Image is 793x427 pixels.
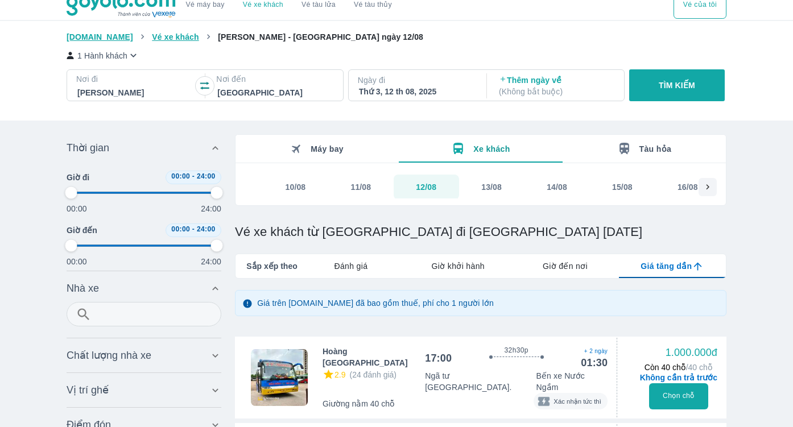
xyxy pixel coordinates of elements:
[192,172,195,180] span: -
[257,297,494,309] p: Giá trên [DOMAIN_NAME] đã bao gồm thuế, phí cho 1 người lớn
[286,181,306,193] div: 10/08
[640,372,717,383] span: Không cần trả trước
[505,346,528,355] span: 32h30p
[641,260,692,272] span: Giá tăng dần
[686,363,713,372] span: / 40 chỗ
[499,86,614,97] p: ( Không bắt buộc )
[77,50,127,61] p: 1 Hành khách
[171,225,190,233] span: 00:00
[67,31,726,43] nav: breadcrumb
[67,49,139,61] button: 1 Hành khách
[323,398,395,409] span: Giường nằm 40 chỗ
[67,134,221,161] div: Thời gian
[197,172,216,180] span: 24:00
[263,175,699,200] div: scrollable day and price
[358,74,475,86] p: Ngày đi
[547,181,567,193] div: 14/08
[659,80,695,91] p: TÌM KIẾM
[323,346,425,368] span: Hoàng [GEOGRAPHIC_DATA]
[645,363,713,372] span: Còn 40 chỗ
[152,32,199,42] span: Vé xe khách
[481,181,502,193] div: 13/08
[612,181,633,193] div: 15/08
[67,349,151,362] span: Chất lượng nhà xe
[246,260,298,272] span: Sắp xếp theo
[543,260,588,272] span: Giờ đến nơi
[218,32,423,42] span: [PERSON_NAME] - [GEOGRAPHIC_DATA] ngày 12/08
[171,172,190,180] span: 00:00
[201,203,221,214] p: 24:00
[678,181,698,193] div: 16/08
[536,370,608,393] p: Bến xe Nước Ngầm
[349,370,396,379] span: (24 đánh giá)
[67,383,109,397] span: Vị trí ghế
[350,181,371,193] div: 11/08
[251,349,308,406] img: image
[649,383,709,409] button: Chọn chỗ
[499,74,614,97] p: Thêm ngày về
[235,224,726,240] h1: Vé xe khách từ [GEOGRAPHIC_DATA] đi [GEOGRAPHIC_DATA] [DATE]
[201,256,221,267] p: 24:00
[67,302,221,334] div: Nhà xe
[67,141,109,155] span: Thời gian
[67,32,133,42] span: [DOMAIN_NAME]
[432,260,485,272] span: Giờ khởi hành
[425,351,452,365] div: 17:00
[425,370,536,393] p: Ngã tư [GEOGRAPHIC_DATA].
[629,69,724,101] button: TÌM KIẾM
[473,144,510,154] span: Xe khách
[186,1,225,9] a: Vé máy bay
[67,376,221,404] div: Vị trí ghế
[76,73,193,85] p: Nơi đi
[197,225,216,233] span: 24:00
[359,86,474,97] div: Thứ 3, 12 th 08, 2025
[243,1,283,9] a: Vé xe khách
[67,171,221,267] div: Thời gian
[581,356,608,370] div: 01:30
[67,281,99,295] span: Nhà xe
[216,73,333,85] p: Nơi đến
[639,144,672,154] span: Tàu hỏa
[67,203,87,214] p: 00:00
[334,260,367,272] span: Đánh giá
[537,395,551,408] img: instant verification logo
[67,225,97,236] span: Giờ đến
[67,172,89,183] span: Giờ đi
[67,342,221,369] div: Chất lượng nhà xe
[67,275,221,302] div: Nhà xe
[416,181,436,193] div: 12/08
[67,256,87,267] p: 00:00
[666,346,717,359] div: 1.000.000đ
[311,144,344,154] span: Máy bay
[551,396,605,407] span: Xác nhận tức thì
[192,225,195,233] span: -
[334,370,345,379] span: 2.9
[581,347,608,356] span: + 2 ngày
[298,254,726,278] div: lab API tabs example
